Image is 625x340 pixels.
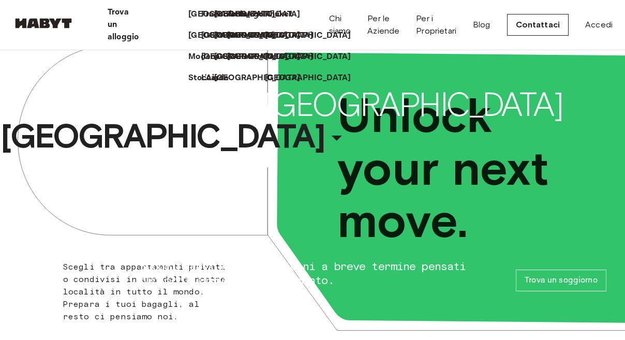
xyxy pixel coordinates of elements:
[188,29,275,42] p: [GEOGRAPHIC_DATA]
[227,8,263,21] p: Amburgo
[201,29,288,42] p: [GEOGRAPHIC_DATA]
[214,8,301,21] p: [GEOGRAPHIC_DATA]
[201,72,219,84] p: L'Aia
[525,274,598,287] p: Trova un soggiorno
[188,29,285,42] a: [GEOGRAPHIC_DATA]
[265,72,362,84] a: [GEOGRAPHIC_DATA]
[265,51,351,63] p: [GEOGRAPHIC_DATA]
[227,29,324,42] a: [GEOGRAPHIC_DATA]
[265,51,362,63] a: [GEOGRAPHIC_DATA]
[188,72,229,84] p: Stoccarda
[265,29,362,42] a: [GEOGRAPHIC_DATA]
[214,51,301,63] p: [GEOGRAPHIC_DATA]
[214,51,311,63] a: [GEOGRAPHIC_DATA]
[227,51,314,63] p: [GEOGRAPHIC_DATA]
[367,12,399,37] a: Per le Aziende
[188,51,230,63] a: Modena
[201,72,229,84] a: L'Aia
[140,259,466,287] span: Scopri Habyt Flex, soggiorni a breve termine pensati per ogni esigenza di movimento.
[265,8,292,21] p: Phuket
[416,12,456,37] a: Per i Proprietari
[201,8,258,21] a: Francoforte
[188,8,285,21] a: [GEOGRAPHIC_DATA]
[585,19,613,31] a: Accedi
[201,51,288,63] p: [GEOGRAPHIC_DATA]
[214,29,311,42] a: [GEOGRAPHIC_DATA]
[329,12,351,37] a: Chi siamo
[337,90,587,247] span: Unlock your next move.
[201,51,298,63] a: [GEOGRAPHIC_DATA]
[12,18,75,28] img: Habyt
[214,8,311,21] a: [GEOGRAPHIC_DATA]
[265,29,351,42] p: [GEOGRAPHIC_DATA]
[201,8,247,21] p: Francoforte
[214,72,301,84] p: [GEOGRAPHIC_DATA]
[72,84,254,125] span: Owen House
[214,29,301,42] p: [GEOGRAPHIC_DATA]
[214,72,311,84] a: [GEOGRAPHIC_DATA]
[188,51,220,63] p: Modena
[263,84,562,125] span: [GEOGRAPHIC_DATA]
[188,72,239,84] a: Stoccarda
[188,8,275,21] p: [GEOGRAPHIC_DATA]
[63,262,226,321] span: Scegli tra appartamenti privati o condivisi in una delle nostre località in tutto il mondo. Prepa...
[227,8,274,21] a: Amburgo
[227,29,314,42] p: [GEOGRAPHIC_DATA]
[1,115,324,157] span: [GEOGRAPHIC_DATA]
[201,29,298,42] a: [GEOGRAPHIC_DATA]
[227,51,324,63] a: [GEOGRAPHIC_DATA]
[108,6,139,43] p: Trova un alloggio
[507,14,569,36] a: Contattaci
[265,72,351,84] p: [GEOGRAPHIC_DATA]
[516,270,606,291] a: Trova un soggiorno
[265,8,303,21] a: Phuket
[473,19,490,31] a: Blog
